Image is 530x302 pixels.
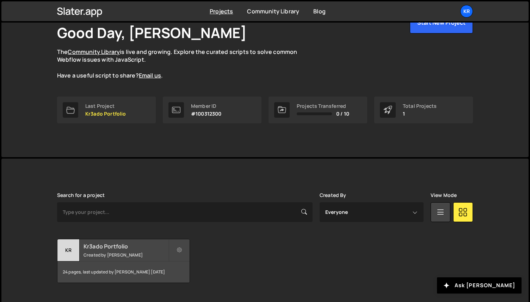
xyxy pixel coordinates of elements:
[139,72,161,79] a: Email us
[431,192,457,198] label: View Mode
[57,48,311,80] p: The is live and growing. Explore the curated scripts to solve common Webflow issues with JavaScri...
[57,202,313,222] input: Type your project...
[410,12,473,33] button: Start New Project
[84,252,168,258] small: Created by [PERSON_NAME]
[57,23,247,42] h1: Good Day, [PERSON_NAME]
[85,103,126,109] div: Last Project
[313,7,326,15] a: Blog
[460,5,473,18] a: kr
[403,111,437,117] p: 1
[191,103,222,109] div: Member ID
[57,192,105,198] label: Search for a project
[437,277,522,294] button: Ask [PERSON_NAME]
[57,97,156,123] a: Last Project Kr3ado Portfolio
[336,111,349,117] span: 0 / 10
[191,111,222,117] p: #100312300
[297,103,349,109] div: Projects Transferred
[210,7,233,15] a: Projects
[57,239,80,261] div: Kr
[84,242,168,250] h2: Kr3ado Portfolio
[85,111,126,117] p: Kr3ado Portfolio
[403,103,437,109] div: Total Projects
[320,192,346,198] label: Created By
[57,261,190,283] div: 24 pages, last updated by [PERSON_NAME] [DATE]
[247,7,299,15] a: Community Library
[68,48,120,56] a: Community Library
[57,239,190,283] a: Kr Kr3ado Portfolio Created by [PERSON_NAME] 24 pages, last updated by [PERSON_NAME] [DATE]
